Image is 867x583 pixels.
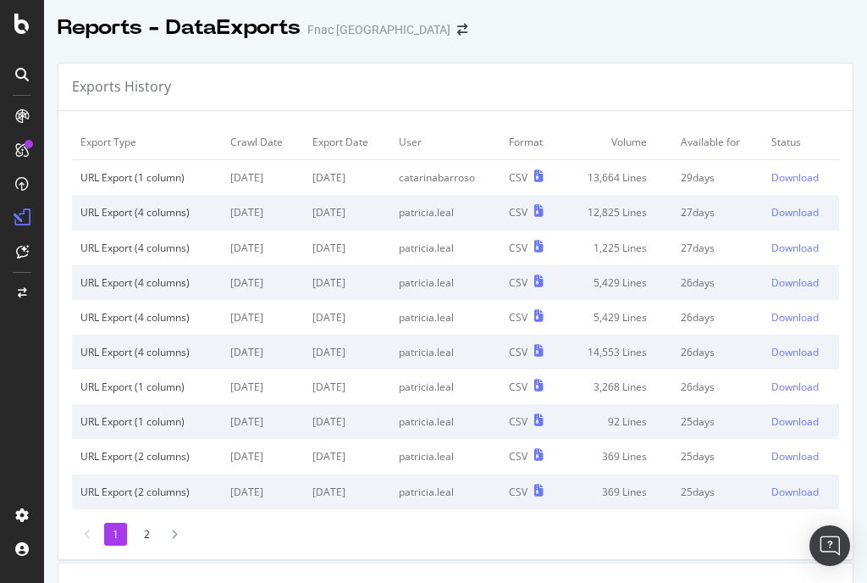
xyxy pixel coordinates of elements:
td: patricia.leal [390,369,500,404]
td: [DATE] [304,160,390,196]
td: [DATE] [304,404,390,439]
td: 13,664 Lines [562,160,672,196]
td: 25 days [672,475,763,509]
td: 5,429 Lines [562,265,672,300]
div: CSV [509,449,527,464]
div: Exports History [72,77,171,97]
td: 26 days [672,335,763,369]
td: [DATE] [222,475,304,509]
td: 12,825 Lines [562,195,672,230]
td: 26 days [672,265,763,300]
li: 1 [104,523,127,546]
div: CSV [509,205,527,219]
td: [DATE] [304,230,390,265]
td: [DATE] [304,439,390,474]
div: Download [771,449,819,464]
div: Download [771,345,819,359]
div: CSV [509,310,527,325]
td: 14,553 Lines [562,335,672,369]
td: 369 Lines [562,475,672,509]
a: Download [771,485,831,499]
td: patricia.leal [390,335,500,369]
td: 27 days [672,230,763,265]
td: 25 days [672,439,763,474]
td: patricia.leal [390,475,500,509]
div: CSV [509,485,527,499]
td: 5,429 Lines [562,300,672,335]
td: [DATE] [304,265,390,300]
td: Export Type [72,125,222,160]
td: [DATE] [304,300,390,335]
td: User [390,125,500,160]
td: Export Date [304,125,390,160]
div: arrow-right-arrow-left [457,24,467,36]
a: Download [771,380,831,394]
td: patricia.leal [390,195,500,230]
td: [DATE] [304,335,390,369]
div: Download [771,205,819,219]
td: Available for [672,125,763,160]
td: Status [763,125,839,160]
div: URL Export (4 columns) [80,310,213,325]
div: Download [771,485,819,499]
li: 2 [135,523,158,546]
td: Volume [562,125,672,160]
div: URL Export (1 column) [80,414,213,429]
td: catarinabarroso [390,160,500,196]
div: URL Export (1 column) [80,380,213,394]
div: Reports - DataExports [58,14,301,42]
div: URL Export (4 columns) [80,205,213,219]
a: Download [771,449,831,464]
a: Download [771,345,831,359]
div: Download [771,380,819,394]
td: 29 days [672,160,763,196]
div: CSV [509,345,527,359]
td: [DATE] [222,404,304,439]
td: 369 Lines [562,439,672,474]
div: Download [771,275,819,290]
div: Download [771,310,819,325]
a: Download [771,310,831,325]
div: URL Export (1 column) [80,170,213,185]
td: 26 days [672,300,763,335]
div: URL Export (4 columns) [80,241,213,255]
td: [DATE] [222,230,304,265]
td: [DATE] [222,439,304,474]
td: [DATE] [304,369,390,404]
td: [DATE] [222,369,304,404]
div: CSV [509,380,527,394]
td: [DATE] [304,195,390,230]
td: 27 days [672,195,763,230]
td: [DATE] [222,160,304,196]
td: [DATE] [222,265,304,300]
a: Download [771,241,831,255]
a: Download [771,275,831,290]
td: 1,225 Lines [562,230,672,265]
td: patricia.leal [390,439,500,474]
div: URL Export (2 columns) [80,449,213,464]
td: patricia.leal [390,300,500,335]
a: Download [771,205,831,219]
td: 92 Lines [562,404,672,439]
td: [DATE] [222,195,304,230]
td: Format [500,125,561,160]
td: [DATE] [222,300,304,335]
td: patricia.leal [390,230,500,265]
td: 3,268 Lines [562,369,672,404]
td: patricia.leal [390,265,500,300]
div: Download [771,241,819,255]
div: CSV [509,275,527,290]
div: Download [771,170,819,185]
td: 25 days [672,404,763,439]
div: CSV [509,170,527,185]
a: Download [771,170,831,185]
div: Open Intercom Messenger [809,525,850,566]
td: Crawl Date [222,125,304,160]
div: URL Export (4 columns) [80,275,213,290]
div: URL Export (2 columns) [80,485,213,499]
td: patricia.leal [390,404,500,439]
div: Download [771,414,819,429]
div: CSV [509,241,527,255]
td: [DATE] [304,475,390,509]
div: URL Export (4 columns) [80,345,213,359]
